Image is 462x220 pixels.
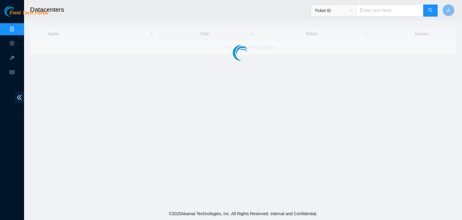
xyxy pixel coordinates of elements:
[15,92,24,103] span: double-left
[423,5,438,17] button: search
[315,6,353,15] span: Ticket ID
[447,7,450,14] span: A
[10,67,14,79] span: read
[5,11,48,19] a: Akamai TechnologiesField Tech Portal
[10,10,48,16] span: Field Tech Portal
[24,207,462,220] footer: © 2025 Akamai Technologies, Inc. All Rights Reserved. Internal and Confidential.
[428,8,433,14] span: search
[356,5,423,17] input: Enter text here...
[442,4,454,16] button: A
[5,6,30,17] img: Akamai Technologies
